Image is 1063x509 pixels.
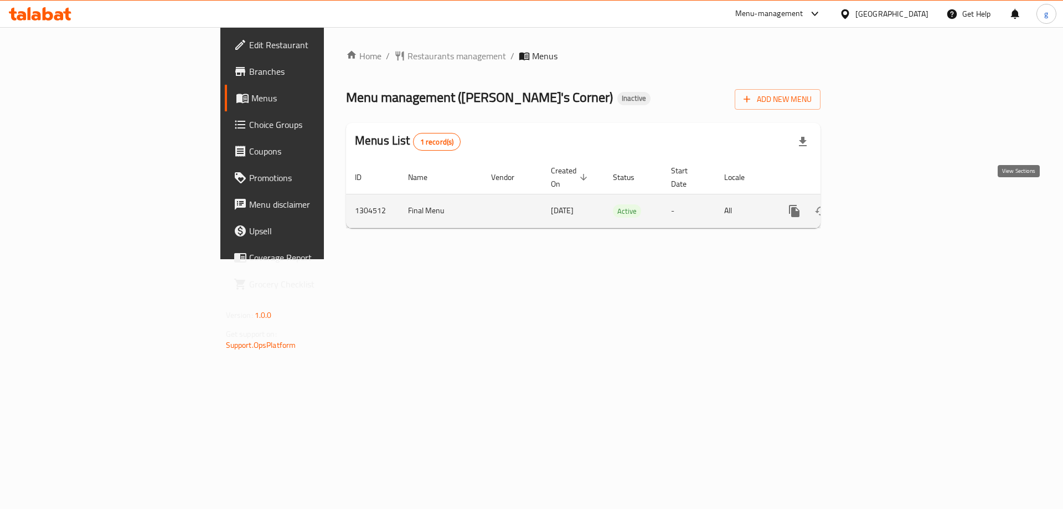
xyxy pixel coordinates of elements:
[226,327,277,341] span: Get support on:
[249,118,389,131] span: Choice Groups
[613,205,641,218] span: Active
[249,38,389,52] span: Edit Restaurant
[355,132,461,151] h2: Menus List
[249,277,389,291] span: Grocery Checklist
[226,308,253,322] span: Version:
[249,65,389,78] span: Branches
[491,171,529,184] span: Vendor
[1044,8,1048,20] span: g
[808,198,834,224] button: Change Status
[226,338,296,352] a: Support.OpsPlatform
[251,91,389,105] span: Menus
[255,308,272,322] span: 1.0.0
[225,138,398,164] a: Coupons
[735,89,821,110] button: Add New Menu
[744,92,812,106] span: Add New Menu
[394,49,506,63] a: Restaurants management
[617,94,651,103] span: Inactive
[724,171,759,184] span: Locale
[671,164,702,191] span: Start Date
[781,198,808,224] button: more
[249,198,389,211] span: Menu disclaimer
[225,111,398,138] a: Choice Groups
[715,194,772,228] td: All
[225,191,398,218] a: Menu disclaimer
[735,7,803,20] div: Menu-management
[225,271,398,297] a: Grocery Checklist
[249,145,389,158] span: Coupons
[613,171,649,184] span: Status
[249,171,389,184] span: Promotions
[551,203,574,218] span: [DATE]
[355,171,376,184] span: ID
[789,128,816,155] div: Export file
[662,194,715,228] td: -
[551,164,591,191] span: Created On
[249,251,389,264] span: Coverage Report
[249,224,389,238] span: Upsell
[399,194,482,228] td: Final Menu
[225,58,398,85] a: Branches
[414,137,461,147] span: 1 record(s)
[413,133,461,151] div: Total records count
[613,204,641,218] div: Active
[225,85,398,111] a: Menus
[617,92,651,105] div: Inactive
[346,161,896,228] table: enhanced table
[772,161,896,194] th: Actions
[532,49,558,63] span: Menus
[346,85,613,110] span: Menu management ( [PERSON_NAME]'s Corner )
[346,49,821,63] nav: breadcrumb
[225,218,398,244] a: Upsell
[855,8,928,20] div: [GEOGRAPHIC_DATA]
[510,49,514,63] li: /
[225,164,398,191] a: Promotions
[225,32,398,58] a: Edit Restaurant
[408,171,442,184] span: Name
[225,244,398,271] a: Coverage Report
[407,49,506,63] span: Restaurants management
